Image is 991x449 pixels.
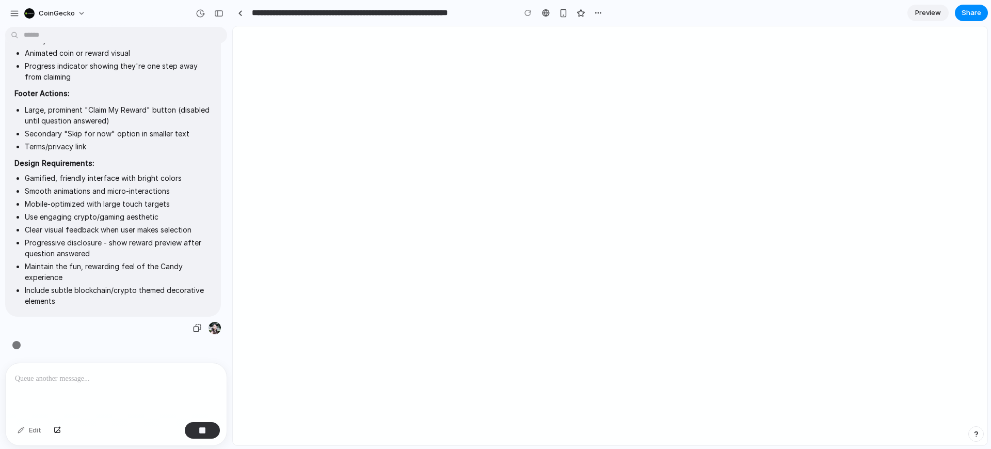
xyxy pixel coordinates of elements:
a: Preview [907,5,949,21]
span: Share [962,8,981,18]
li: Progress indicator showing they're one step away from claiming [25,60,212,82]
li: Maintain the fun, rewarding feel of the Candy experience [25,261,212,283]
li: Include subtle blockchain/crypto themed decorative elements [25,285,212,306]
strong: Design Requirements: [14,159,94,167]
span: Preview [915,8,941,18]
li: Large, prominent "Claim My Reward" button (disabled until question answered) [25,104,212,126]
li: Progressive disclosure - show reward preview after question answered [25,237,212,259]
li: Smooth animations and micro-interactions [25,185,212,196]
li: Terms/privacy link [25,141,212,152]
li: Mobile-optimized with large touch targets [25,198,212,209]
li: Secondary "Skip for now" option in smaller text [25,128,212,139]
li: Gamified, friendly interface with bright colors [25,173,212,183]
span: CoinGecko [39,8,75,19]
li: Use engaging crypto/gaming aesthetic [25,211,212,222]
button: CoinGecko [20,5,91,22]
li: Animated coin or reward visual [25,48,212,58]
button: Share [955,5,988,21]
strong: Footer Actions: [14,89,70,98]
li: Clear visual feedback when user makes selection [25,224,212,235]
